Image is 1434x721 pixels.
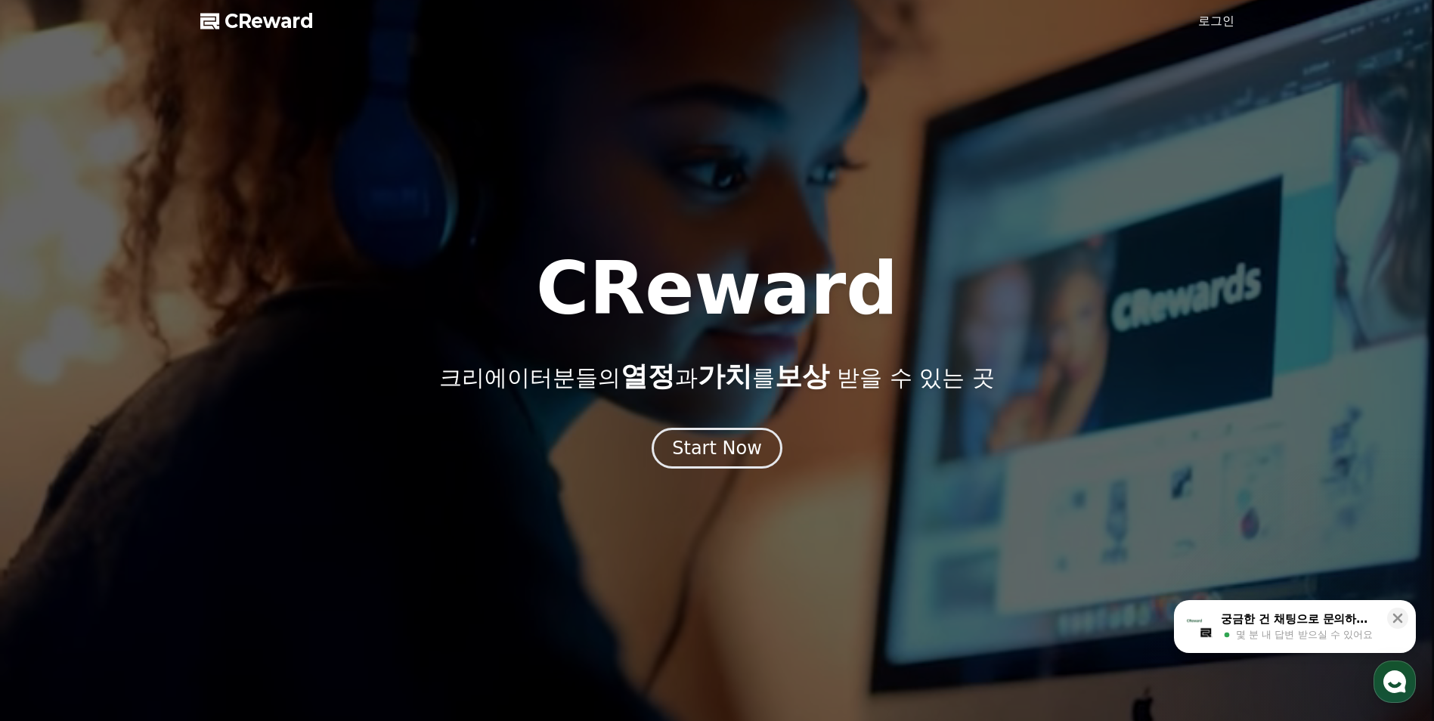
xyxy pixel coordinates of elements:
span: 홈 [48,502,57,514]
button: Start Now [652,428,782,469]
p: 크리에이터분들의 과 를 받을 수 있는 곳 [439,361,994,391]
span: CReward [225,9,314,33]
a: CReward [200,9,314,33]
a: Start Now [652,443,782,457]
div: Start Now [672,436,762,460]
a: 홈 [5,479,100,517]
a: 대화 [100,479,195,517]
span: 열정 [621,360,675,391]
a: 설정 [195,479,290,517]
h1: CReward [536,252,898,325]
span: 보상 [775,360,829,391]
span: 가치 [698,360,752,391]
span: 설정 [234,502,252,514]
span: 대화 [138,503,156,515]
a: 로그인 [1198,12,1234,30]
